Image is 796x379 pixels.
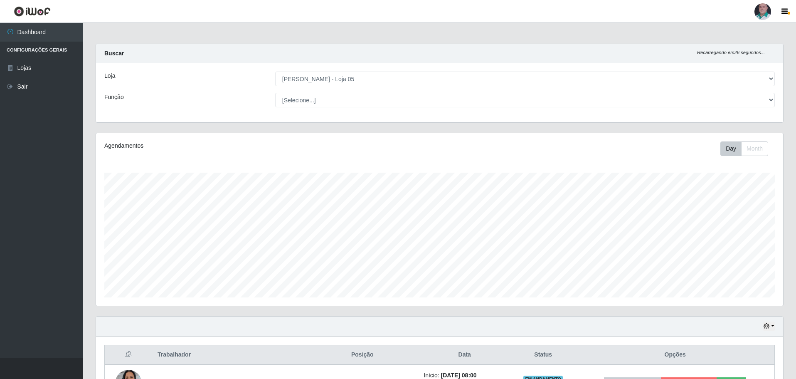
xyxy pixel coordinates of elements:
[510,345,576,365] th: Status
[104,72,115,80] label: Loja
[104,93,124,102] label: Função
[720,141,775,156] div: Toolbar with button groups
[306,345,419,365] th: Posição
[576,345,774,365] th: Opções
[153,345,306,365] th: Trabalhador
[697,50,765,55] i: Recarregando em 26 segundos...
[720,141,742,156] button: Day
[104,50,124,57] strong: Buscar
[419,345,510,365] th: Data
[104,141,377,150] div: Agendamentos
[741,141,768,156] button: Month
[441,372,477,379] time: [DATE] 08:00
[14,6,51,17] img: CoreUI Logo
[720,141,768,156] div: First group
